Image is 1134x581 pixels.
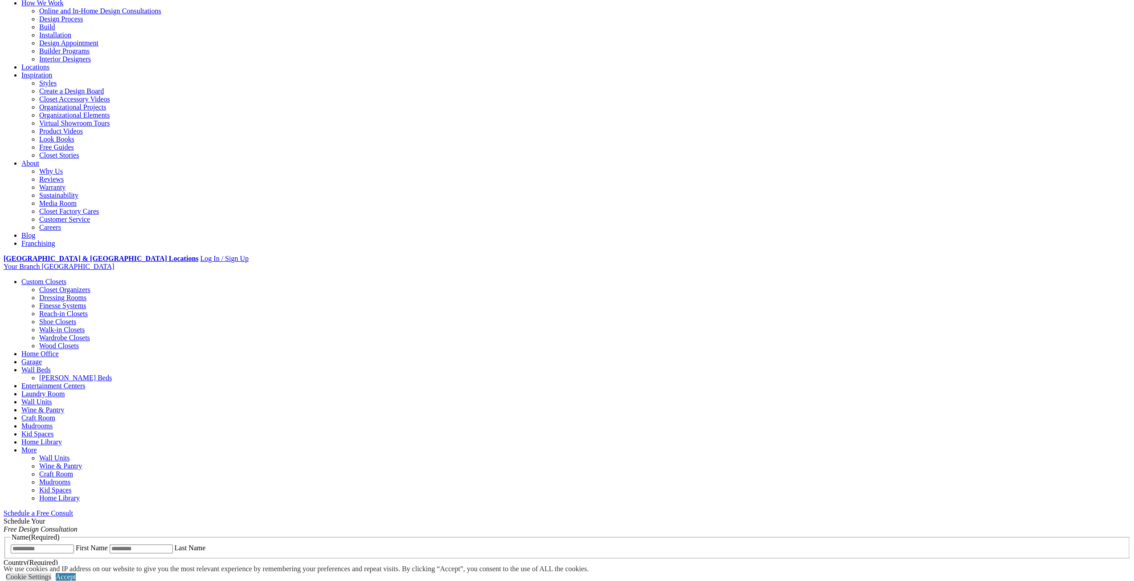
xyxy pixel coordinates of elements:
[4,255,198,262] a: [GEOGRAPHIC_DATA] & [GEOGRAPHIC_DATA] Locations
[21,350,59,358] a: Home Office
[39,7,161,15] a: Online and In-Home Design Consultations
[39,478,70,486] a: Mudrooms
[39,334,90,341] a: Wardrobe Closets
[39,207,99,215] a: Closet Factory Cares
[4,559,58,566] label: Country
[39,79,57,87] a: Styles
[21,159,39,167] a: About
[39,15,83,23] a: Design Process
[21,382,86,390] a: Entertainment Centers
[39,127,83,135] a: Product Videos
[21,422,53,430] a: Mudrooms
[21,240,55,247] a: Franchising
[39,462,82,470] a: Wine & Pantry
[39,215,90,223] a: Customer Service
[21,63,49,71] a: Locations
[39,111,110,119] a: Organizational Elements
[4,263,115,270] a: Your Branch [GEOGRAPHIC_DATA]
[39,55,91,63] a: Interior Designers
[39,31,71,39] a: Installation
[21,366,51,374] a: Wall Beds
[39,342,79,349] a: Wood Closets
[21,71,52,79] a: Inspiration
[39,95,110,103] a: Closet Accessory Videos
[39,143,74,151] a: Free Guides
[39,199,77,207] a: Media Room
[21,414,55,422] a: Craft Room
[39,326,85,333] a: Walk-in Closets
[4,565,589,573] div: We use cookies and IP address on our website to give you the most relevant experience by remember...
[39,486,71,494] a: Kid Spaces
[39,223,61,231] a: Careers
[39,374,112,382] a: [PERSON_NAME] Beds
[4,525,78,533] em: Free Design Consultation
[6,573,51,581] a: Cookie Settings
[39,494,80,502] a: Home Library
[4,263,40,270] span: Your Branch
[39,47,90,55] a: Builder Programs
[21,232,35,239] a: Blog
[175,544,206,552] label: Last Name
[39,294,86,301] a: Dressing Rooms
[39,167,63,175] a: Why Us
[4,509,73,517] a: Schedule a Free Consult (opens a dropdown menu)
[21,390,65,398] a: Laundry Room
[56,573,76,581] a: Accept
[39,454,70,462] a: Wall Units
[39,175,64,183] a: Reviews
[39,470,73,478] a: Craft Room
[11,533,61,541] legend: Name
[21,398,52,406] a: Wall Units
[21,406,64,414] a: Wine & Pantry
[21,446,37,454] a: More menu text will display only on big screen
[41,263,114,270] span: [GEOGRAPHIC_DATA]
[39,39,98,47] a: Design Appointment
[76,544,108,552] label: First Name
[21,430,53,438] a: Kid Spaces
[39,135,74,143] a: Look Books
[4,517,78,533] span: Schedule Your
[39,87,104,95] a: Create a Design Board
[39,151,79,159] a: Closet Stories
[39,23,55,31] a: Build
[39,183,66,191] a: Warranty
[39,302,86,309] a: Finesse Systems
[27,559,57,566] span: (Required)
[39,103,106,111] a: Organizational Projects
[200,255,248,262] a: Log In / Sign Up
[21,358,42,366] a: Garage
[29,533,59,541] span: (Required)
[39,119,110,127] a: Virtual Showroom Tours
[21,438,62,446] a: Home Library
[39,286,90,293] a: Closet Organizers
[21,278,66,285] a: Custom Closets
[39,310,88,317] a: Reach-in Closets
[39,191,78,199] a: Sustainability
[39,318,76,325] a: Shoe Closets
